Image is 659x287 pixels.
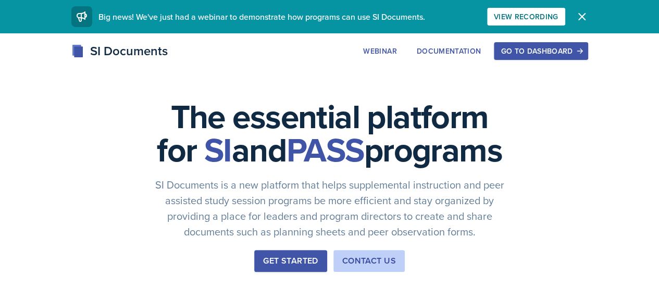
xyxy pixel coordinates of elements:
[98,11,425,22] span: Big news! We've just had a webinar to demonstrate how programs can use SI Documents.
[342,255,396,267] div: Contact Us
[363,47,396,55] div: Webinar
[494,42,588,60] button: Go to Dashboard
[417,47,481,55] div: Documentation
[410,42,488,60] button: Documentation
[501,47,581,55] div: Go to Dashboard
[71,42,168,60] div: SI Documents
[356,42,403,60] button: Webinar
[494,13,558,21] div: View Recording
[254,250,327,272] button: Get Started
[263,255,318,267] div: Get Started
[333,250,405,272] button: Contact Us
[487,8,565,26] button: View Recording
